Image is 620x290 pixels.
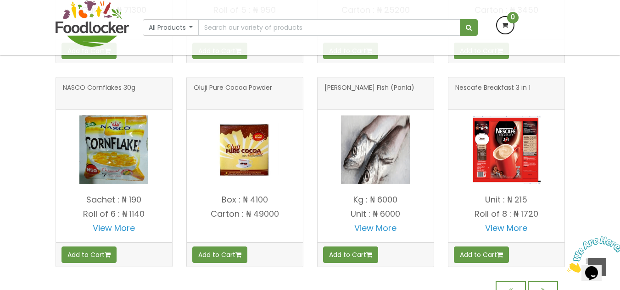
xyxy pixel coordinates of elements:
iframe: chat widget [563,233,620,276]
p: Kg : ₦ 6000 [318,195,434,204]
img: Oluji Pure Cocoa Powder [210,115,279,184]
button: Add to Cart [61,246,117,263]
span: 1 [4,4,7,11]
i: Add to cart [105,252,111,258]
img: NASCO Cornflakes 30g [79,115,148,184]
p: Unit : ₦ 6000 [318,209,434,219]
span: Oluji Pure Cocoa Powder [194,84,272,103]
a: View More [354,222,397,234]
p: Roll of 6 : ₦ 1140 [56,209,172,219]
p: Sachet : ₦ 190 [56,195,172,204]
button: Add to Cart [192,246,247,263]
img: Hake Fish (Panla) [341,115,410,184]
button: All Products [143,19,199,36]
i: Add to cart [497,252,503,258]
span: [PERSON_NAME] Fish (Panla) [324,84,414,103]
button: Add to Cart [323,246,378,263]
i: Add to cart [366,252,372,258]
img: Chat attention grabber [4,4,61,40]
img: Nescafe Breakfast 3 in 1 [472,115,541,184]
input: Search our variety of products [198,19,460,36]
span: 0 [507,12,519,23]
span: NASCO Cornflakes 30g [63,84,135,103]
p: Roll of 8 : ₦ 1720 [448,209,564,219]
p: Box : ₦ 4100 [187,195,303,204]
p: Unit : ₦ 215 [448,195,564,204]
button: Add to Cart [454,246,509,263]
i: Add to cart [235,252,241,258]
a: View More [485,222,527,234]
a: View More [93,222,135,234]
span: Nescafe Breakfast 3 in 1 [455,84,531,103]
p: Carton : ₦ 49000 [187,209,303,219]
